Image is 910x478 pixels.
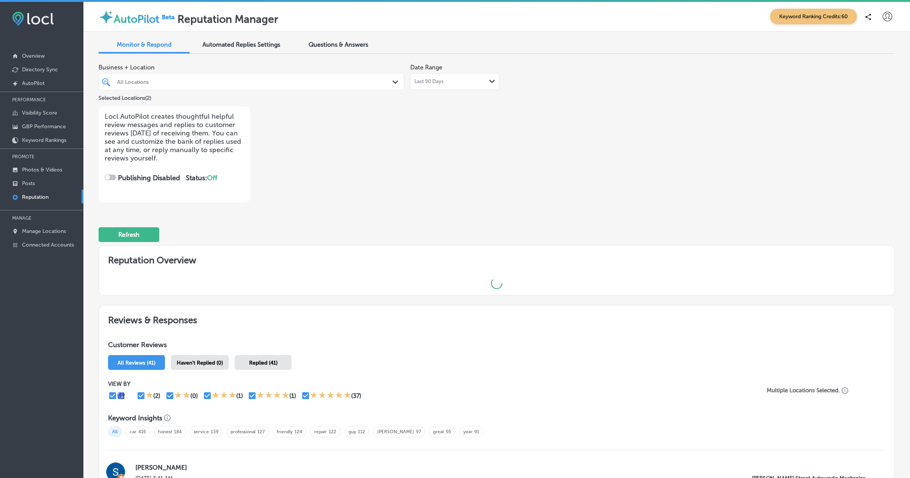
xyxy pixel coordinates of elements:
[114,13,159,25] label: AutoPilot
[309,41,368,48] span: Questions & Answers
[463,429,472,434] a: year
[22,123,66,130] p: GBP Performance
[22,228,66,234] p: Manage Locations
[257,391,289,400] div: 4 Stars
[410,64,442,71] label: Date Range
[194,429,209,434] a: service
[174,429,182,434] a: 184
[174,391,190,400] div: 2 Stars
[159,13,177,21] img: Beta
[108,414,162,422] h3: Keyword Insights
[99,9,114,25] img: autopilot-icon
[329,429,336,434] a: 122
[99,227,159,242] button: Refresh
[22,53,45,59] p: Overview
[177,360,223,366] span: Haven't Replied (0)
[770,9,857,24] span: Keyword Ranking Credits: 60
[314,429,327,434] a: repair
[177,13,278,25] label: Reputation Manager
[22,80,45,86] p: AutoPilot
[22,137,66,143] p: Keyword Rankings
[117,79,393,85] div: All Locations
[108,426,122,437] span: All
[158,429,172,434] a: honest
[257,429,265,434] a: 127
[348,429,356,434] a: guy
[446,429,451,434] a: 95
[118,360,155,366] span: All Reviews (41)
[249,360,278,366] span: Replied (41)
[207,174,217,182] span: Off
[202,41,280,48] span: Automated Replies Settings
[433,429,444,434] a: great
[99,92,151,101] p: Selected Locations ( 2 )
[310,391,351,400] div: 5 Stars
[212,391,236,400] div: 3 Stars
[99,245,894,272] h2: Reputation Overview
[146,391,153,400] div: 1 Star
[236,392,243,399] div: (1)
[211,429,218,434] a: 139
[474,429,479,434] a: 91
[117,41,172,48] span: Monitor & Respond
[377,429,414,434] a: [PERSON_NAME]
[108,341,885,352] h1: Customer Reviews
[138,429,146,434] a: 416
[22,180,35,187] p: Posts
[416,429,421,434] a: 97
[767,387,840,394] p: Multiple Locations Selected.
[105,112,244,162] p: Locl AutoPilot creates thoughtful helpful review messages and replies to customer reviews [DATE] ...
[414,79,444,85] span: Last 90 Days
[22,242,74,248] p: Connected Accounts
[295,429,302,434] a: 124
[289,392,296,399] div: (1)
[22,194,49,200] p: Reputation
[99,64,404,71] span: Business + Location
[135,464,873,471] label: [PERSON_NAME]
[108,381,730,387] p: VIEW BY
[22,66,58,73] p: Directory Sync
[351,392,361,399] div: (37)
[22,110,57,116] p: Visibility Score
[231,429,256,434] a: professional
[358,429,365,434] a: 112
[22,167,62,173] p: Photos & Videos
[118,174,180,182] strong: Publishing Disabled
[130,429,136,434] a: car
[186,174,217,182] strong: Status:
[190,392,198,399] div: (0)
[277,429,293,434] a: friendly
[153,392,160,399] div: (2)
[99,305,894,332] h2: Reviews & Responses
[12,12,54,26] img: fda3e92497d09a02dc62c9cd864e3231.png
